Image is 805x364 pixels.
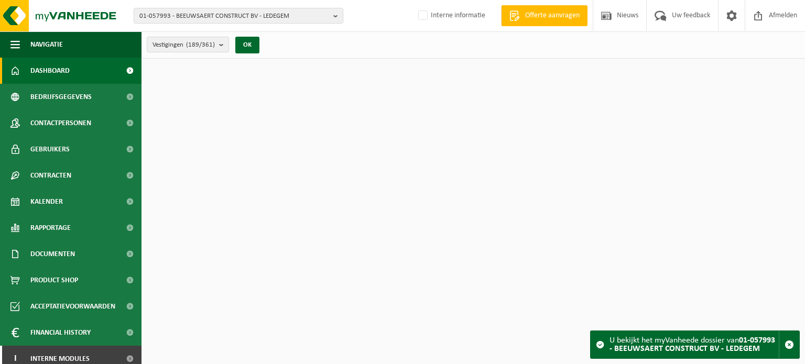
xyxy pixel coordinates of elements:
[30,31,63,58] span: Navigatie
[30,110,91,136] span: Contactpersonen
[147,37,229,52] button: Vestigingen(189/361)
[30,84,92,110] span: Bedrijfsgegevens
[30,267,78,293] span: Product Shop
[30,136,70,162] span: Gebruikers
[30,319,91,346] span: Financial History
[153,37,215,53] span: Vestigingen
[186,41,215,48] count: (189/361)
[523,10,582,21] span: Offerte aanvragen
[30,58,70,84] span: Dashboard
[235,37,259,53] button: OK
[416,8,485,24] label: Interne informatie
[30,241,75,267] span: Documenten
[139,8,329,24] span: 01-057993 - BEEUWSAERT CONSTRUCT BV - LEDEGEM
[610,331,779,358] div: U bekijkt het myVanheede dossier van
[30,293,115,319] span: Acceptatievoorwaarden
[30,189,63,215] span: Kalender
[30,215,71,241] span: Rapportage
[610,336,775,353] strong: 01-057993 - BEEUWSAERT CONSTRUCT BV - LEDEGEM
[134,8,343,24] button: 01-057993 - BEEUWSAERT CONSTRUCT BV - LEDEGEM
[501,5,588,26] a: Offerte aanvragen
[30,162,71,189] span: Contracten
